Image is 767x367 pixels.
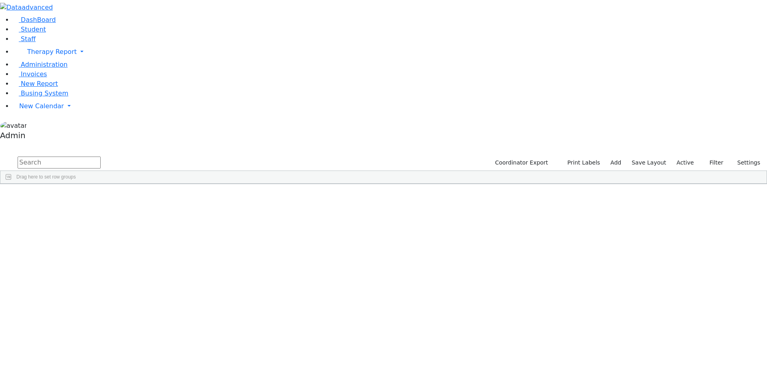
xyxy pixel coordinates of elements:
[21,80,58,87] span: New Report
[13,98,767,114] a: New Calendar
[490,157,552,169] button: Coordinator Export
[19,102,64,110] span: New Calendar
[18,157,101,169] input: Search
[13,35,36,43] a: Staff
[13,26,46,33] a: Student
[607,157,625,169] a: Add
[21,89,68,97] span: Busing System
[21,61,68,68] span: Administration
[16,174,76,180] span: Drag here to set row groups
[558,157,604,169] button: Print Labels
[628,157,670,169] button: Save Layout
[21,35,36,43] span: Staff
[13,70,47,78] a: Invoices
[699,157,727,169] button: Filter
[13,44,767,60] a: Therapy Report
[13,89,68,97] a: Busing System
[13,16,56,24] a: DashBoard
[13,80,58,87] a: New Report
[727,157,764,169] button: Settings
[21,16,56,24] span: DashBoard
[673,157,697,169] label: Active
[13,61,68,68] a: Administration
[21,26,46,33] span: Student
[27,48,77,56] span: Therapy Report
[21,70,47,78] span: Invoices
